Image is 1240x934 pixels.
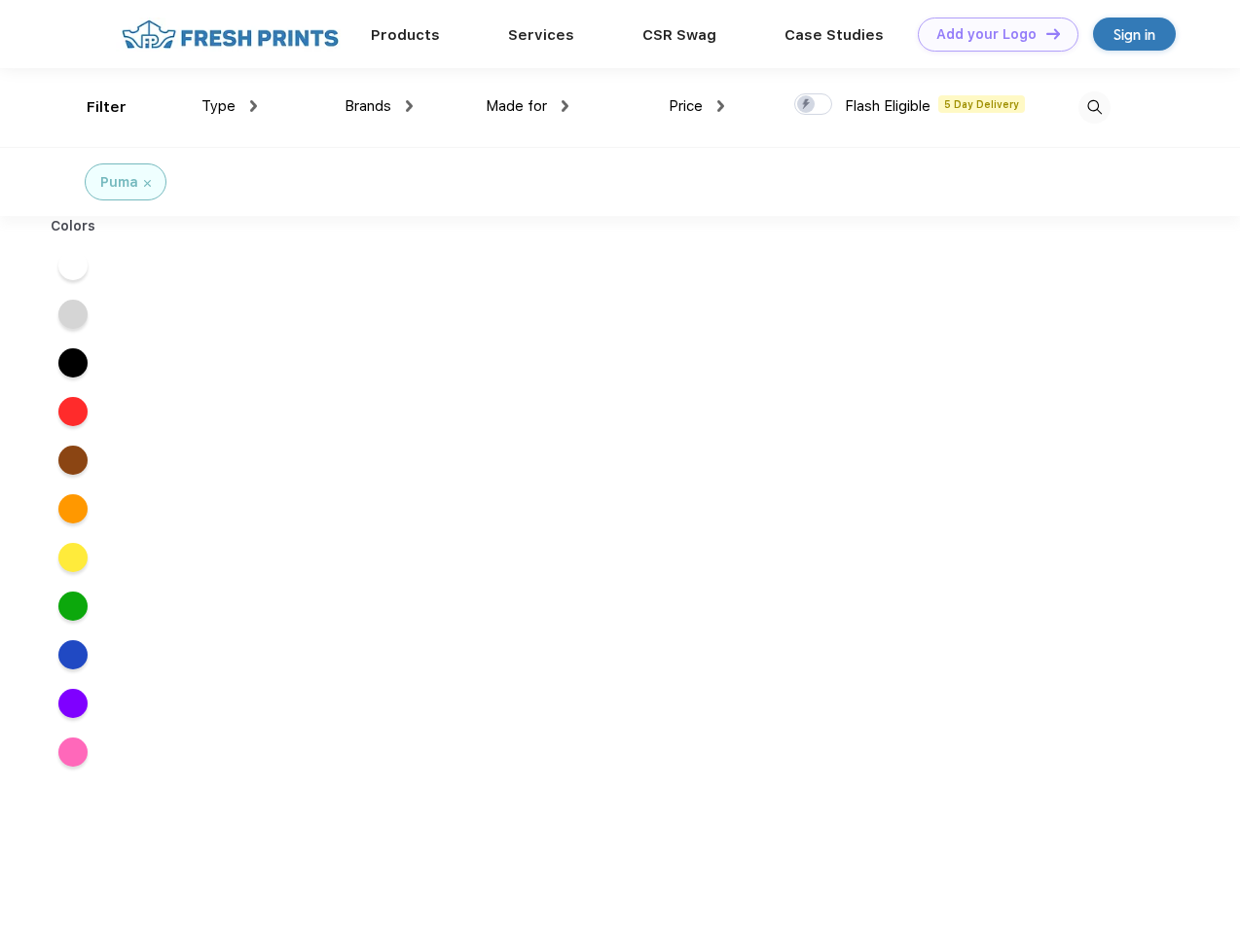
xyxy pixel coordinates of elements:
[717,100,724,112] img: dropdown.png
[87,96,127,119] div: Filter
[938,95,1025,113] span: 5 Day Delivery
[486,97,547,115] span: Made for
[1078,91,1111,124] img: desktop_search.svg
[36,216,111,236] div: Colors
[936,26,1037,43] div: Add your Logo
[201,97,236,115] span: Type
[1093,18,1176,51] a: Sign in
[845,97,930,115] span: Flash Eligible
[1113,23,1155,46] div: Sign in
[100,172,138,193] div: Puma
[250,100,257,112] img: dropdown.png
[562,100,568,112] img: dropdown.png
[406,100,413,112] img: dropdown.png
[669,97,703,115] span: Price
[371,26,440,44] a: Products
[1046,28,1060,39] img: DT
[345,97,391,115] span: Brands
[116,18,345,52] img: fo%20logo%202.webp
[508,26,574,44] a: Services
[144,180,151,187] img: filter_cancel.svg
[642,26,716,44] a: CSR Swag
